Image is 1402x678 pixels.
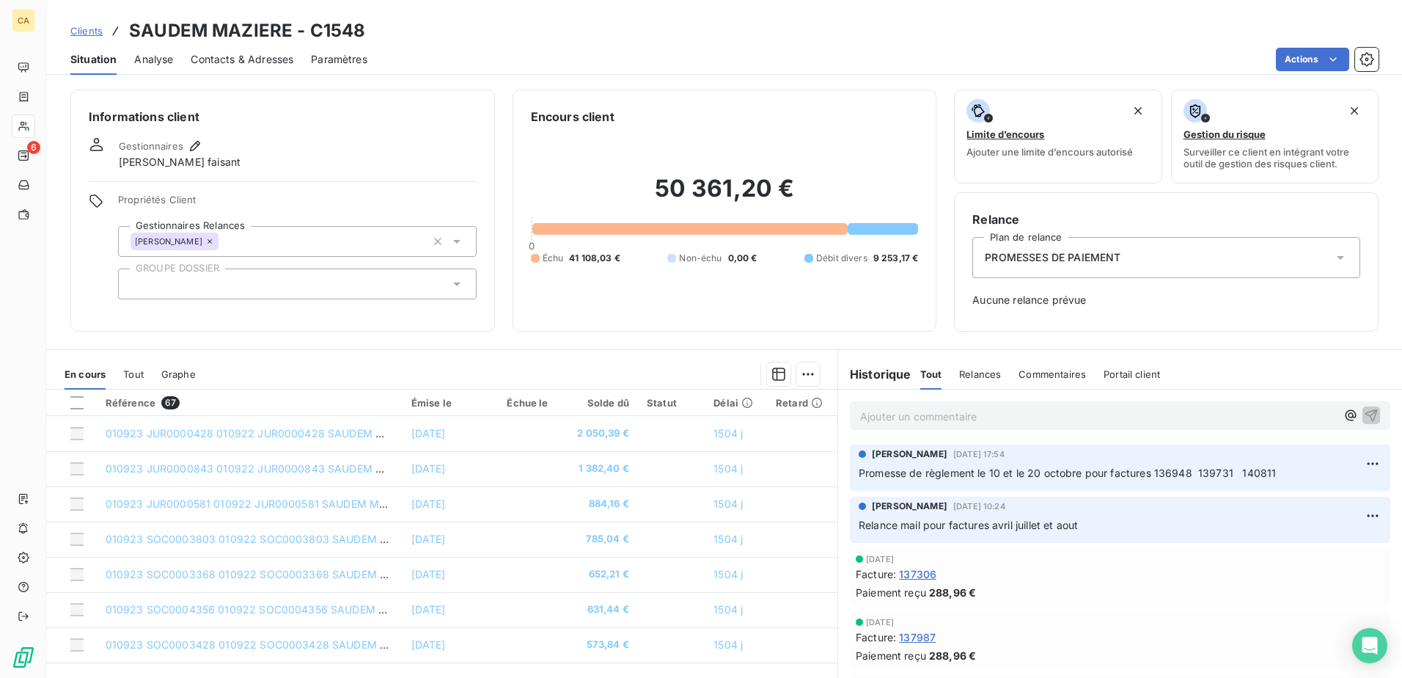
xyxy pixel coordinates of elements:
h2: 50 361,20 € [531,174,919,218]
div: Retard [776,397,829,409]
span: Paramètres [311,52,367,67]
span: Clients [70,25,103,37]
span: Contacts & Adresses [191,52,293,67]
span: Analyse [134,52,173,67]
h6: Informations client [89,108,477,125]
span: 1504 j [713,462,743,475]
span: 652,21 € [571,567,629,582]
div: Open Intercom Messenger [1352,628,1387,663]
button: Actions [1276,48,1349,71]
span: 010923 JUR0000843 010922 JUR0000843 SAUDEM MAZIERE Honoraires relatif [106,462,507,475]
span: Commentaires [1019,368,1086,380]
span: 884,16 € [571,497,629,511]
span: 67 [161,396,180,409]
span: [DATE] [866,555,894,564]
span: 41 108,03 € [569,252,620,265]
div: Référence [106,396,394,409]
span: En cours [65,368,106,380]
span: [PERSON_NAME] [872,448,947,461]
span: Relances [959,368,1001,380]
div: Délai [713,397,758,409]
span: [PERSON_NAME] faisant [119,155,241,169]
span: 631,44 € [571,602,629,617]
div: Statut [647,397,696,409]
span: Limite d’encours [966,128,1044,140]
span: [PERSON_NAME] [872,500,947,513]
span: 010923 JUR0000428 010922 JUR0000428 SAUDEM MAZIERE Honoraires formali [106,427,513,440]
span: Gestion du risque [1183,128,1266,140]
span: [DATE] 10:24 [953,502,1005,511]
h6: Relance [972,211,1360,228]
span: 288,96 € [929,585,976,600]
span: Portail client [1104,368,1160,380]
span: [DATE] [411,568,446,580]
div: Solde dû [571,397,629,409]
span: 010923 SOC0003803 010922 SOC0003803 SAUDEM MAZIERE Etablissement des [106,533,518,545]
span: 9 253,17 € [873,252,919,265]
h6: Historique [838,365,911,383]
span: Facture : [856,566,896,582]
span: Propriétés Client [118,194,477,214]
input: Ajouter une valeur [131,277,142,291]
span: 0,00 € [728,252,757,265]
span: 1504 j [713,497,743,510]
a: Clients [70,23,103,38]
span: 573,84 € [571,638,629,652]
span: 137306 [899,566,936,582]
span: 288,96 € [929,648,976,663]
button: Gestion du risqueSurveiller ce client en intégrant votre outil de gestion des risques client. [1171,90,1379,183]
span: PROMESSES DE PAIEMENT [985,250,1120,265]
span: [DATE] [411,603,446,616]
span: [DATE] [411,533,446,545]
span: [PERSON_NAME] [135,237,202,246]
span: [DATE] [411,462,446,475]
span: 785,04 € [571,532,629,547]
div: Échue le [507,397,553,409]
span: 010923 JUR0000581 010922 JUR0000581 SAUDEM MAZIERE Honoraires relatif [106,497,502,510]
span: 1504 j [713,427,743,440]
span: [DATE] 17:54 [953,450,1005,459]
div: Émise le [411,397,490,409]
span: [DATE] [866,618,894,627]
span: 010923 SOC0004356 010922 SOC0004356 SAUDEM MAZIERE Etablissement des [106,603,516,616]
span: Relance mail pour factures avril juillet et aout [859,519,1078,531]
span: 1504 j [713,638,743,651]
span: Situation [70,52,117,67]
span: 137987 [899,630,936,645]
span: Facture : [856,630,896,645]
span: Promesse de règlement le 10 et le 20 octobre pour factures 136948 139731 140811 [859,467,1276,479]
span: [DATE] [411,497,446,510]
span: 1504 j [713,533,743,545]
span: Gestionnaires [119,140,183,152]
span: 1504 j [713,568,743,580]
span: 010923 SOC0003428 010922 SOC0003428 SAUDEM MAZIERE Etablissement des [106,638,518,651]
span: 6 [27,141,40,154]
input: Ajouter une valeur [219,235,230,248]
span: 1 382,40 € [571,462,629,476]
div: CA [12,9,35,32]
span: 1504 j [713,603,743,616]
span: 010923 SOC0003368 010922 SOC0003368 SAUDEM MAZIERE Etablissement des [106,568,518,580]
span: Tout [123,368,144,380]
span: Paiement reçu [856,648,926,663]
h6: Encours client [531,108,614,125]
span: Non-échu [679,252,722,265]
span: Paiement reçu [856,585,926,600]
span: Tout [920,368,942,380]
span: Graphe [161,368,196,380]
span: Débit divers [816,252,867,265]
span: Aucune relance prévue [972,293,1360,307]
span: Ajouter une limite d’encours autorisé [966,146,1133,158]
span: [DATE] [411,638,446,651]
span: [DATE] [411,427,446,440]
span: Surveiller ce client en intégrant votre outil de gestion des risques client. [1183,146,1366,169]
h3: SAUDEM MAZIERE - C1548 [129,18,365,44]
span: 2 050,39 € [571,426,629,441]
span: 0 [529,240,535,252]
span: Échu [543,252,564,265]
button: Limite d’encoursAjouter une limite d’encours autorisé [954,90,1161,183]
img: Logo LeanPay [12,646,35,669]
